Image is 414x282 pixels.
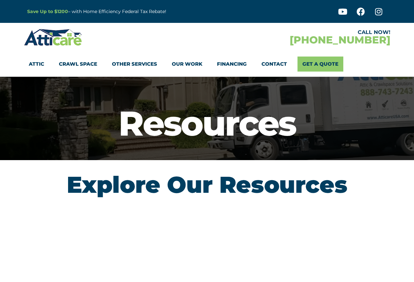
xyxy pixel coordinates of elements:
[29,57,386,72] nav: Menu
[217,57,247,72] a: Financing
[27,8,68,14] a: Save Up to $1200
[59,57,97,72] a: Crawl Space
[27,173,387,196] h2: Explore Our Resources
[29,57,44,72] a: Attic
[3,106,411,141] h1: Resources
[207,30,390,35] div: CALL NOW!
[27,8,239,15] p: – with Home Efficiency Federal Tax Rebate!
[261,57,287,72] a: Contact
[297,57,343,72] a: Get A Quote
[112,57,157,72] a: Other Services
[172,57,202,72] a: Our Work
